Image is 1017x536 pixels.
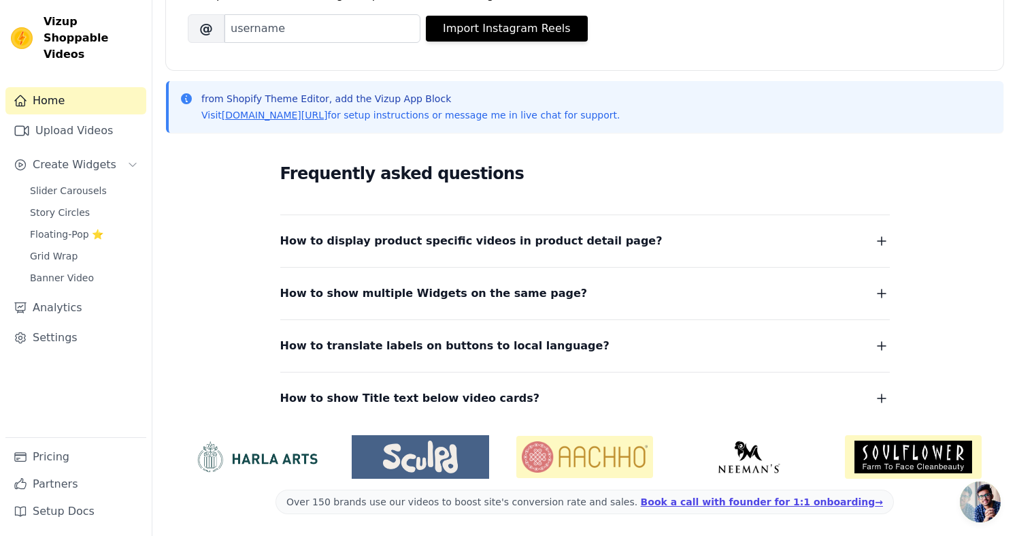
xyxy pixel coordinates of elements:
[352,441,488,473] img: Sculpd US
[280,160,890,187] h2: Frequently asked questions
[280,389,890,408] button: How to show Title text below video cards?
[30,227,103,241] span: Floating-Pop ⭐
[280,232,890,251] button: How to display product specific videos in product detail page?
[5,471,146,498] a: Partners
[22,247,146,266] a: Grid Wrap
[201,92,620,106] p: from Shopify Theme Editor, add the Vizup App Block
[54,80,122,89] div: Domain Overview
[5,498,146,525] a: Setup Docs
[641,496,883,507] a: Book a call with founder for 1:1 onboarding
[22,22,33,33] img: logo_orange.svg
[280,284,890,303] button: How to show multiple Widgets on the same page?
[280,336,890,356] button: How to translate labels on buttons to local language?
[5,87,146,114] a: Home
[33,157,116,173] span: Create Widgets
[280,284,588,303] span: How to show multiple Widgets on the same page?
[224,14,420,43] input: username
[201,108,620,122] p: Visit for setup instructions or message me in live chat for support.
[5,151,146,178] button: Create Widgets
[38,22,67,33] div: v 4.0.25
[11,27,33,49] img: Vizup
[280,232,663,251] span: How to display product specific videos in product detail page?
[188,441,324,473] img: HarlaArts
[30,271,94,285] span: Banner Video
[39,79,50,90] img: tab_domain_overview_orange.svg
[22,268,146,287] a: Banner Video
[30,206,90,219] span: Story Circles
[35,35,150,46] div: Domain: [DOMAIN_NAME]
[680,441,817,473] img: Neeman's
[280,336,610,356] span: How to translate labels on buttons to local language?
[30,249,78,263] span: Grid Wrap
[5,294,146,321] a: Analytics
[222,110,328,121] a: [DOMAIN_NAME][URL]
[22,203,146,222] a: Story Circles
[188,14,224,43] span: @
[152,80,224,89] div: Keywords by Traffic
[845,435,982,479] img: Soulflower
[5,443,146,471] a: Pricing
[516,436,653,479] img: Aachho
[44,14,141,63] span: Vizup Shoppable Videos
[426,16,588,42] button: Import Instagram Reels
[22,35,33,46] img: website_grey.svg
[137,79,148,90] img: tab_keywords_by_traffic_grey.svg
[5,324,146,351] a: Settings
[960,482,1001,522] a: Open chat
[22,225,146,244] a: Floating-Pop ⭐
[5,117,146,144] a: Upload Videos
[22,181,146,200] a: Slider Carousels
[30,184,107,198] span: Slider Carousels
[280,389,540,408] span: How to show Title text below video cards?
